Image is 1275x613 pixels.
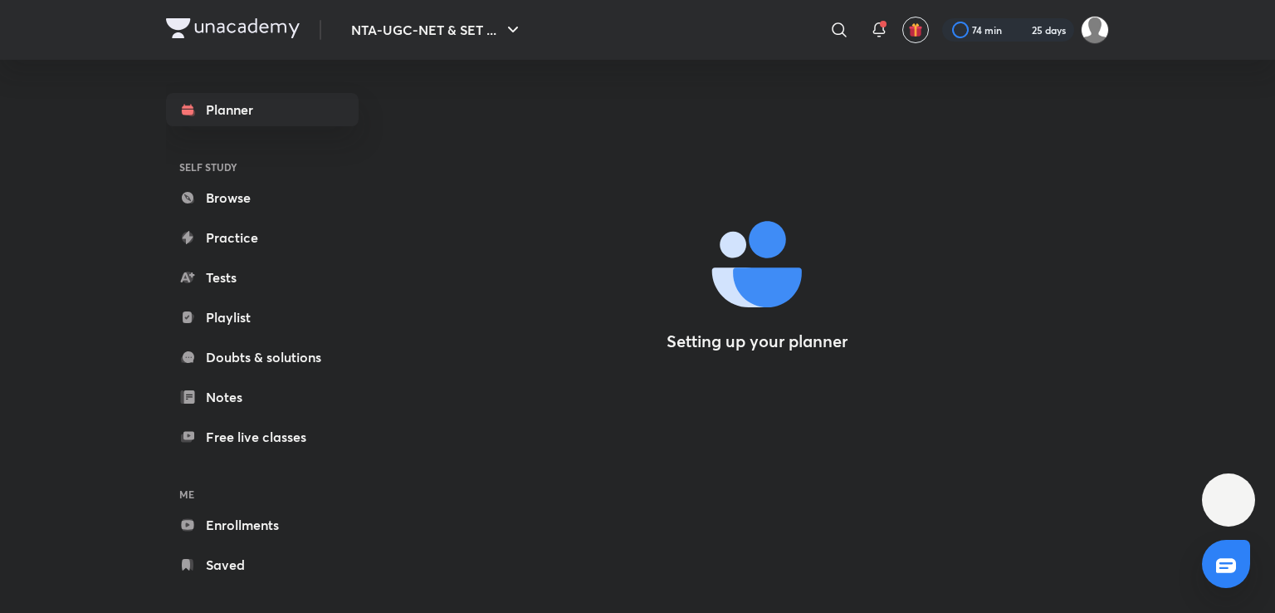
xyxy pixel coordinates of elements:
[341,13,533,47] button: NTA-UGC-NET & SET ...
[166,508,359,542] a: Enrollments
[1012,22,1028,38] img: streak
[166,18,300,38] img: Company Logo
[166,153,359,181] h6: SELF STUDY
[1219,490,1238,510] img: ttu
[166,420,359,454] a: Free live classes
[166,548,359,581] a: Saved
[166,341,359,374] a: Doubts & solutions
[166,480,359,508] h6: ME
[166,261,359,294] a: Tests
[166,181,359,214] a: Browse
[166,380,359,414] a: Notes
[908,22,923,37] img: avatar
[902,17,929,43] button: avatar
[166,221,359,254] a: Practice
[166,18,300,42] a: Company Logo
[166,93,359,126] a: Planner
[1081,16,1109,44] img: Atia khan
[166,301,359,334] a: Playlist
[667,331,848,351] h4: Setting up your planner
